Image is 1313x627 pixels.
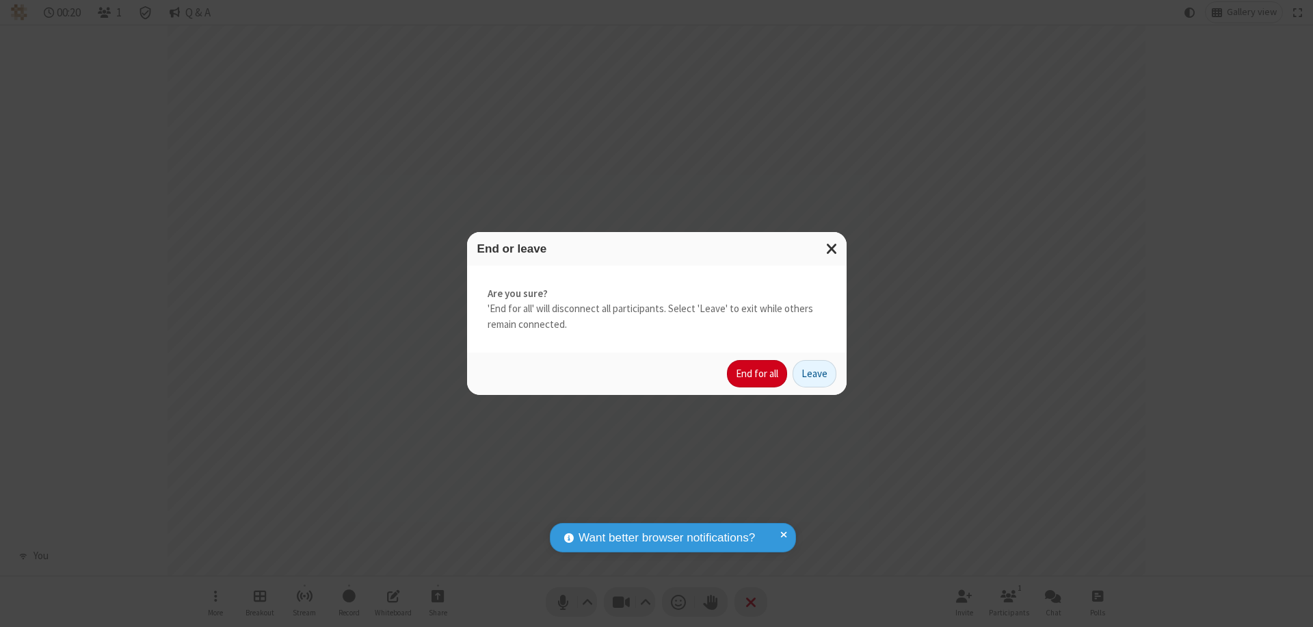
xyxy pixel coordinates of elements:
[488,286,826,302] strong: Are you sure?
[579,529,755,547] span: Want better browser notifications?
[467,266,847,353] div: 'End for all' will disconnect all participants. Select 'Leave' to exit while others remain connec...
[818,232,847,266] button: Close modal
[477,242,836,255] h3: End or leave
[793,360,836,387] button: Leave
[727,360,787,387] button: End for all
